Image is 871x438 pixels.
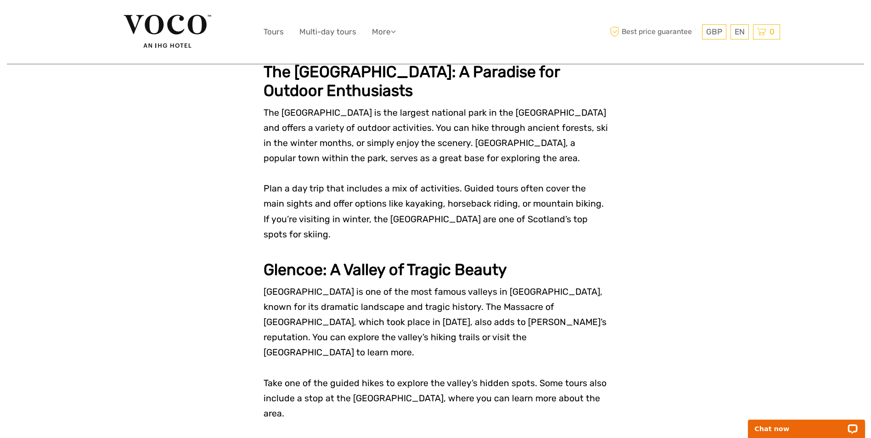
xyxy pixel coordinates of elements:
a: Tours [264,25,284,39]
iframe: LiveChat chat widget [742,409,871,438]
span: GBP [706,27,722,36]
span: [GEOGRAPHIC_DATA] is one of the most famous valleys in [GEOGRAPHIC_DATA], known for its dramatic ... [264,286,607,358]
span: The [GEOGRAPHIC_DATA] is the largest national park in the [GEOGRAPHIC_DATA] and offers a variety ... [264,107,608,163]
span: Take one of the guided hikes to explore the valley’s hidden spots. Some tours also include a stop... [264,378,607,419]
div: EN [731,24,749,39]
strong: Glencoe: A Valley of Tragic Beauty [264,260,507,279]
span: Plan a day trip that includes a mix of activities. Guided tours often cover the main sights and o... [264,183,604,239]
img: 2351-3db78779-5b4c-4a66-84b1-85ae754ee32d_logo_big.jpg [117,8,218,56]
span: 0 [768,27,776,36]
span: Best price guarantee [608,24,700,39]
a: Multi-day tours [299,25,356,39]
strong: The [GEOGRAPHIC_DATA]: A Paradise for Outdoor Enthusiasts [264,62,560,100]
a: More [372,25,396,39]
